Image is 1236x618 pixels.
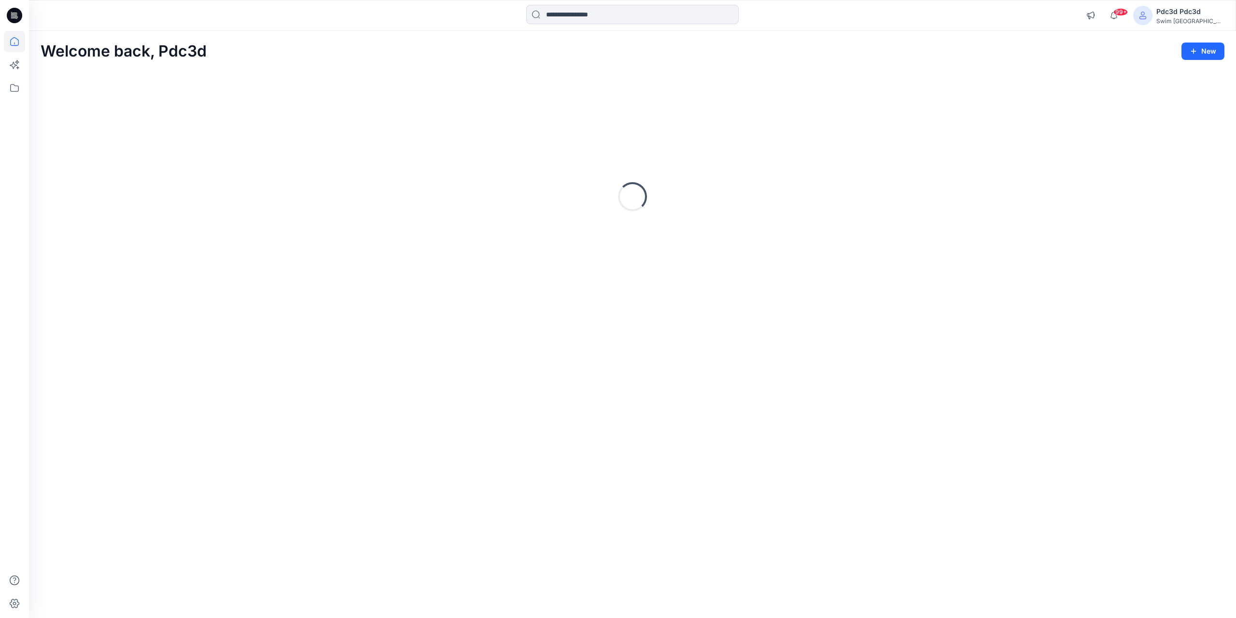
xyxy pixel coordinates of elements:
div: Pdc3d Pdc3d [1156,6,1224,17]
button: New [1181,43,1224,60]
div: Swim [GEOGRAPHIC_DATA] [1156,17,1224,25]
svg: avatar [1139,12,1147,19]
span: 99+ [1113,8,1128,16]
h2: Welcome back, Pdc3d [41,43,207,60]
